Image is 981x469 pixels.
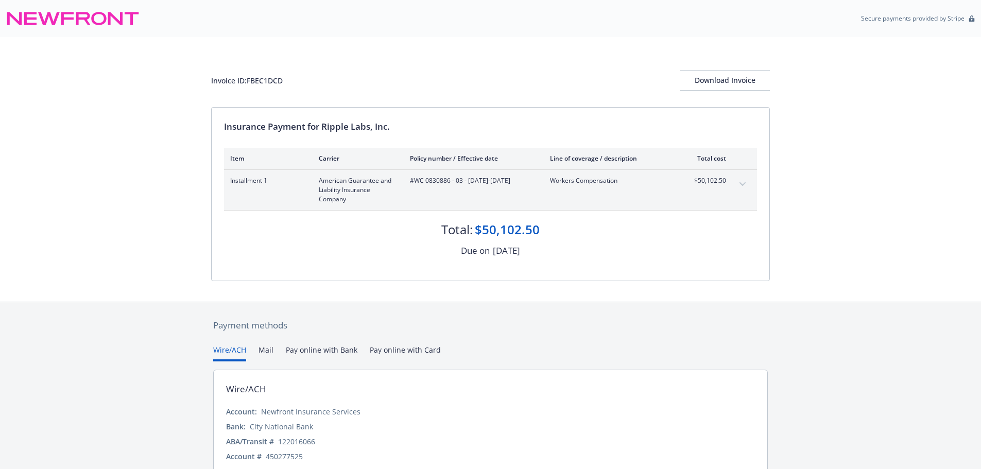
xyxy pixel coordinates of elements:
button: Download Invoice [680,70,770,91]
div: ABA/Transit # [226,436,274,447]
button: Pay online with Card [370,344,441,361]
div: Download Invoice [680,71,770,90]
div: Bank: [226,421,246,432]
button: expand content [734,176,751,193]
div: Due on [461,244,490,257]
span: Workers Compensation [550,176,671,185]
div: Total cost [687,154,726,163]
div: $50,102.50 [475,221,540,238]
div: Item [230,154,302,163]
div: Newfront Insurance Services [261,406,360,417]
div: Installment 1American Guarantee and Liability Insurance Company#WC 0830886 - 03 - [DATE]-[DATE]Wo... [224,170,757,210]
div: Wire/ACH [226,383,266,396]
span: American Guarantee and Liability Insurance Company [319,176,393,204]
div: City National Bank [250,421,313,432]
span: $50,102.50 [687,176,726,185]
p: Secure payments provided by Stripe [861,14,965,23]
div: Payment methods [213,319,768,332]
div: Account: [226,406,257,417]
div: 450277525 [266,451,303,462]
button: Mail [259,344,273,361]
div: Invoice ID: FBEC1DCD [211,75,283,86]
div: Insurance Payment for Ripple Labs, Inc. [224,120,757,133]
div: Policy number / Effective date [410,154,533,163]
span: Installment 1 [230,176,302,185]
button: Pay online with Bank [286,344,357,361]
span: #WC 0830886 - 03 - [DATE]-[DATE] [410,176,533,185]
div: Line of coverage / description [550,154,671,163]
div: 122016066 [278,436,315,447]
div: Total: [441,221,473,238]
button: Wire/ACH [213,344,246,361]
div: Account # [226,451,262,462]
div: [DATE] [493,244,520,257]
div: Carrier [319,154,393,163]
